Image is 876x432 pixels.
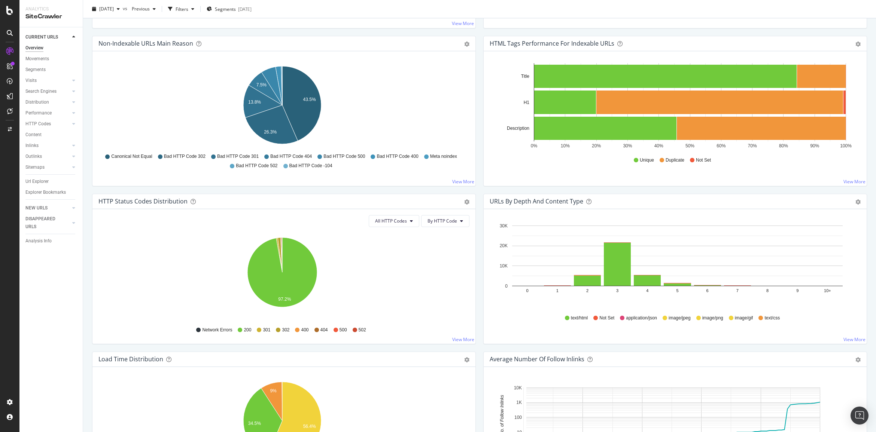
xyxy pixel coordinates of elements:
text: 7.5% [256,82,267,88]
span: Bad HTTP Code 500 [323,153,365,160]
div: gear [855,357,861,362]
span: 2025 Sep. 19th [99,6,114,12]
div: Visits [25,77,37,85]
span: Not Set [599,315,614,321]
div: Outlinks [25,153,42,160]
div: A chart. [98,63,466,150]
a: Performance [25,109,70,117]
div: gear [464,357,469,362]
text: 3 [616,288,618,293]
text: 97.2% [278,297,291,302]
div: gear [464,199,469,205]
div: Analytics [25,6,77,12]
text: 10+ [824,288,831,293]
svg: A chart. [490,221,857,308]
text: 2 [586,288,588,293]
div: Content [25,131,42,139]
text: 30K [500,223,508,229]
text: 10K [500,263,508,269]
a: DISAPPEARED URLS [25,215,70,231]
div: gear [855,199,861,205]
span: image/png [702,315,723,321]
text: 0 [526,288,529,293]
text: 34.5% [248,421,261,426]
a: HTTP Codes [25,120,70,128]
div: NEW URLS [25,204,48,212]
span: Bad HTTP Code 502 [236,163,277,169]
div: URLs by Depth and Content Type [490,197,583,205]
span: Bad HTTP Code 400 [377,153,418,160]
a: Analysis Info [25,237,77,245]
a: View More [843,178,866,185]
div: Search Engines [25,88,57,95]
a: Segments [25,66,77,74]
a: Overview [25,44,77,52]
div: HTML Tags Performance for Indexable URLs [490,40,614,47]
text: 1K [516,400,522,405]
div: HTTP Status Codes Distribution [98,197,188,205]
a: Search Engines [25,88,70,95]
div: Url Explorer [25,178,49,186]
text: 0 [505,284,508,289]
div: A chart. [98,233,466,320]
text: 100% [840,143,852,148]
button: By HTTP Code [421,215,469,227]
div: Load Time Distribution [98,355,163,363]
div: Sitemaps [25,163,45,171]
button: Filters [165,3,197,15]
a: Inlinks [25,142,70,150]
text: 100 [514,415,522,420]
span: Segments [215,6,236,12]
div: Open Intercom Messenger [851,407,869,425]
span: image/jpeg [669,315,691,321]
a: Visits [25,77,70,85]
div: SiteCrawler [25,12,77,21]
text: 20K [500,243,508,248]
text: 10% [561,143,570,148]
a: View More [843,336,866,343]
div: Performance [25,109,52,117]
span: 301 [263,327,270,333]
div: Inlinks [25,142,39,150]
span: application/json [626,315,657,321]
a: Url Explorer [25,178,77,186]
text: 50% [685,143,694,148]
div: gear [464,42,469,47]
svg: A chart. [490,63,857,150]
text: 10K [514,385,522,390]
text: 30% [623,143,632,148]
span: All HTTP Codes [375,218,407,224]
div: Non-Indexable URLs Main Reason [98,40,193,47]
span: 404 [320,327,328,333]
text: 1 [556,288,559,293]
span: vs [123,5,129,11]
button: All HTTP Codes [369,215,419,227]
span: Previous [129,6,150,12]
span: text/css [764,315,780,321]
span: Meta noindex [430,153,457,160]
span: Canonical Not Equal [111,153,152,160]
span: 500 [340,327,347,333]
text: 7 [736,288,739,293]
span: By HTTP Code [428,218,457,224]
div: CURRENT URLS [25,33,58,41]
div: Distribution [25,98,49,106]
a: NEW URLS [25,204,70,212]
div: gear [855,42,861,47]
button: Segments[DATE] [204,3,255,15]
span: Bad HTTP Code 301 [217,153,259,160]
a: View More [452,336,474,343]
text: 80% [779,143,788,148]
button: [DATE] [89,3,123,15]
text: 9% [270,388,277,393]
a: Content [25,131,77,139]
text: 90% [810,143,819,148]
span: Network Errors [202,327,232,333]
text: 6 [706,288,709,293]
text: Description [507,126,529,131]
text: 26.3% [264,129,277,135]
span: Bad HTTP Code 404 [270,153,312,160]
text: 5 [676,288,678,293]
text: H1 [524,100,530,105]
